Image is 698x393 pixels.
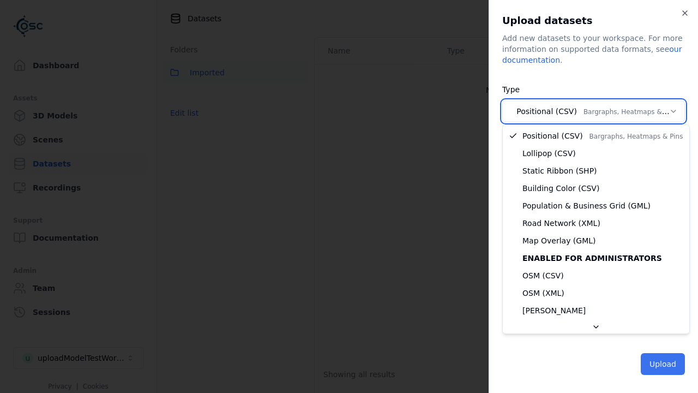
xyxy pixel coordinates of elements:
[522,235,596,246] span: Map Overlay (GML)
[522,305,586,316] span: [PERSON_NAME]
[505,249,687,267] div: Enabled for administrators
[522,130,683,141] span: Positional (CSV)
[522,288,564,299] span: OSM (XML)
[522,270,564,281] span: OSM (CSV)
[522,183,599,194] span: Building Color (CSV)
[522,200,651,211] span: Population & Business Grid (GML)
[522,218,600,229] span: Road Network (XML)
[522,148,576,159] span: Lollipop (CSV)
[589,133,683,140] span: Bargraphs, Heatmaps & Pins
[522,165,597,176] span: Static Ribbon (SHP)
